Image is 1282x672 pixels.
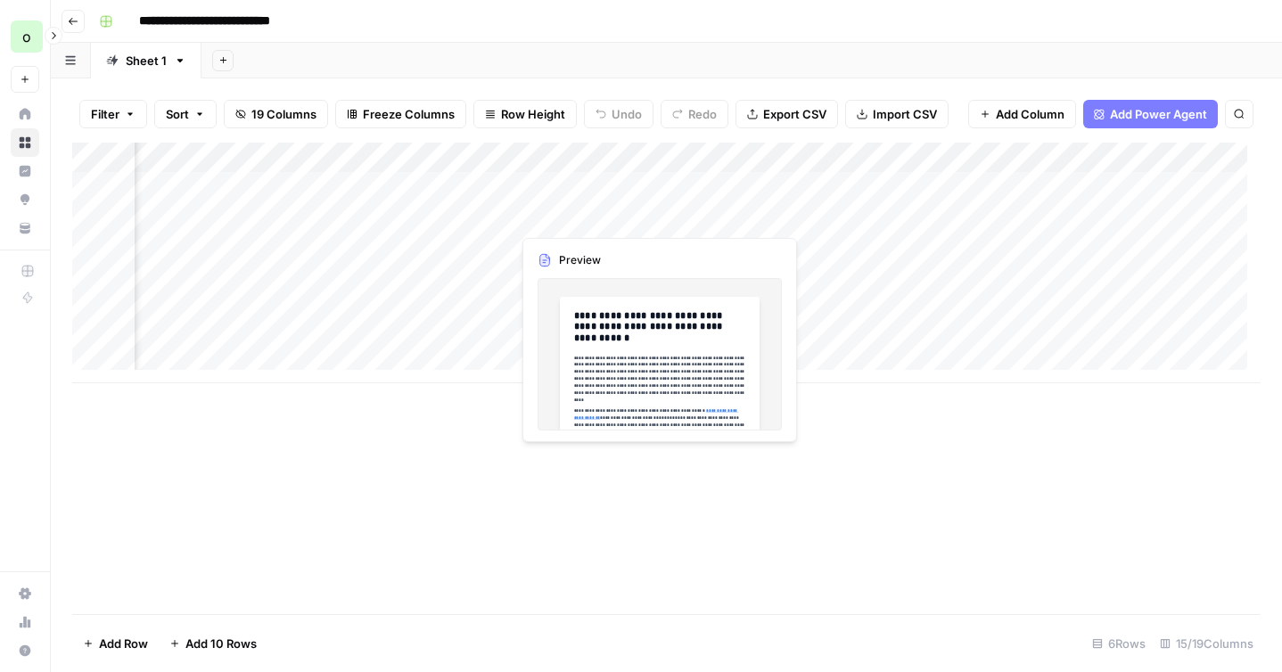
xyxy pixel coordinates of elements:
a: Home [11,100,39,128]
button: Import CSV [845,100,949,128]
button: Add Power Agent [1083,100,1218,128]
span: Freeze Columns [363,105,455,123]
div: 6 Rows [1085,629,1153,658]
button: Row Height [473,100,577,128]
span: Add Row [99,635,148,652]
button: Add Column [968,100,1076,128]
button: Add Row [72,629,159,658]
span: Sort [166,105,189,123]
span: Add 10 Rows [185,635,257,652]
span: Undo [612,105,642,123]
a: Browse [11,128,39,157]
button: Workspace: opascope [11,14,39,59]
a: Insights [11,157,39,185]
span: Add Column [996,105,1064,123]
button: Export CSV [736,100,838,128]
button: Undo [584,100,653,128]
div: 15/19 Columns [1153,629,1261,658]
span: Row Height [501,105,565,123]
div: Sheet 1 [126,52,167,70]
button: Freeze Columns [335,100,466,128]
span: Import CSV [873,105,937,123]
span: Filter [91,105,119,123]
a: Opportunities [11,185,39,214]
button: Sort [154,100,217,128]
a: Settings [11,579,39,608]
span: Export CSV [763,105,826,123]
button: Redo [661,100,728,128]
button: Help + Support [11,636,39,665]
span: Add Power Agent [1110,105,1207,123]
button: 19 Columns [224,100,328,128]
span: o [22,26,31,47]
a: Usage [11,608,39,636]
span: 19 Columns [251,105,316,123]
a: Your Data [11,214,39,242]
span: Redo [688,105,717,123]
a: Sheet 1 [91,43,201,78]
button: Filter [79,100,147,128]
button: Add 10 Rows [159,629,267,658]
